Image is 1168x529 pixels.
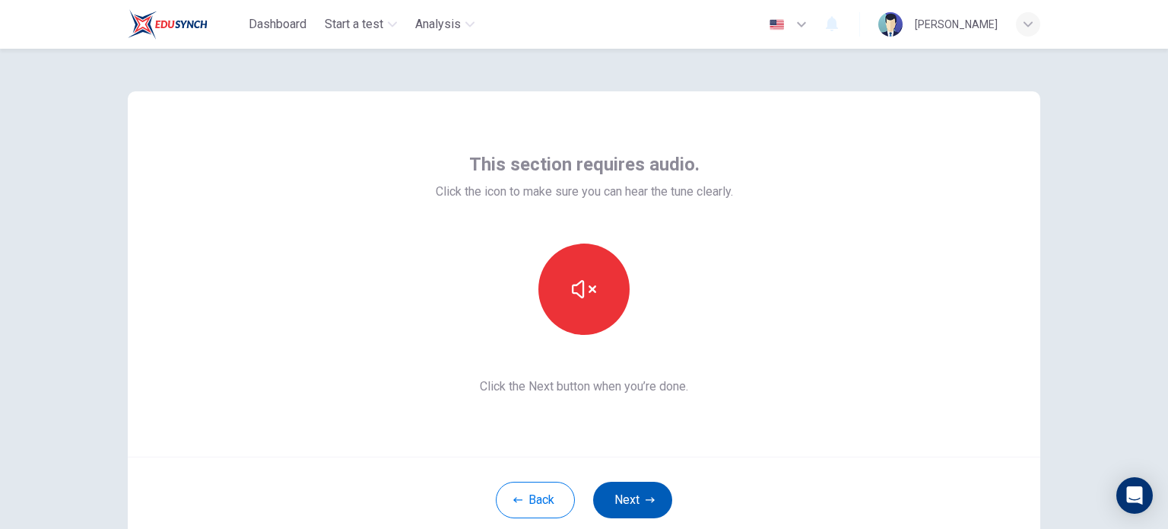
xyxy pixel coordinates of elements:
[878,12,903,37] img: Profile picture
[415,15,461,33] span: Analysis
[1116,477,1153,514] div: Open Intercom Messenger
[593,482,672,518] button: Next
[128,9,208,40] img: EduSynch logo
[436,378,733,396] span: Click the Next button when you’re done.
[249,15,306,33] span: Dashboard
[915,15,998,33] div: [PERSON_NAME]
[409,11,481,38] button: Analysis
[128,9,243,40] a: EduSynch logo
[319,11,403,38] button: Start a test
[243,11,313,38] button: Dashboard
[436,183,733,201] span: Click the icon to make sure you can hear the tune clearly.
[325,15,383,33] span: Start a test
[469,152,700,177] span: This section requires audio.
[767,19,786,30] img: en
[496,482,575,518] button: Back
